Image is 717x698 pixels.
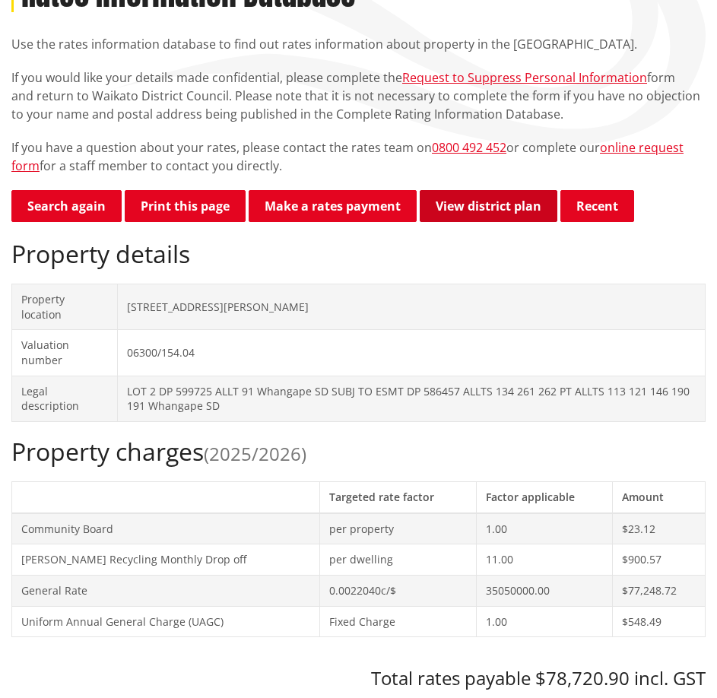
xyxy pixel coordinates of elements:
iframe: Messenger Launcher [647,634,702,689]
td: $548.49 [612,606,705,637]
td: Legal description [12,376,118,421]
td: $23.12 [612,513,705,544]
td: Community Board [12,513,320,544]
td: per dwelling [319,544,476,576]
a: online request form [11,139,684,174]
td: Property location [12,284,118,330]
td: Fixed Charge [319,606,476,637]
td: LOT 2 DP 599725 ALLT 91 Whangape SD SUBJ TO ESMT DP 586457 ALLTS 134 261 262 PT ALLTS 113 121 146... [117,376,705,421]
td: Valuation number [12,330,118,376]
td: $900.57 [612,544,705,576]
a: Make a rates payment [249,190,417,222]
td: 1.00 [476,606,612,637]
span: (2025/2026) [204,441,306,466]
td: [STREET_ADDRESS][PERSON_NAME] [117,284,705,330]
td: 0.0022040c/$ [319,575,476,606]
p: If you have a question about your rates, please contact the rates team on or complete our for a s... [11,138,706,175]
button: Print this page [125,190,246,222]
h2: Property charges [11,437,706,466]
td: 06300/154.04 [117,330,705,376]
a: Request to Suppress Personal Information [402,69,647,86]
p: If you would like your details made confidential, please complete the form and return to Waikato ... [11,68,706,123]
td: per property [319,513,476,544]
td: $77,248.72 [612,575,705,606]
a: 0800 492 452 [432,139,506,156]
th: Targeted rate factor [319,482,476,513]
a: Search again [11,190,122,222]
td: Uniform Annual General Charge (UAGC) [12,606,320,637]
p: Use the rates information database to find out rates information about property in the [GEOGRAPHI... [11,35,706,53]
a: View district plan [420,190,557,222]
td: 35050000.00 [476,575,612,606]
td: [PERSON_NAME] Recycling Monthly Drop off [12,544,320,576]
td: 11.00 [476,544,612,576]
button: Recent [560,190,634,222]
td: General Rate [12,575,320,606]
th: Amount [612,482,705,513]
h2: Property details [11,240,706,268]
h3: Total rates payable $78,720.90 incl. GST [11,668,706,690]
th: Factor applicable [476,482,612,513]
td: 1.00 [476,513,612,544]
